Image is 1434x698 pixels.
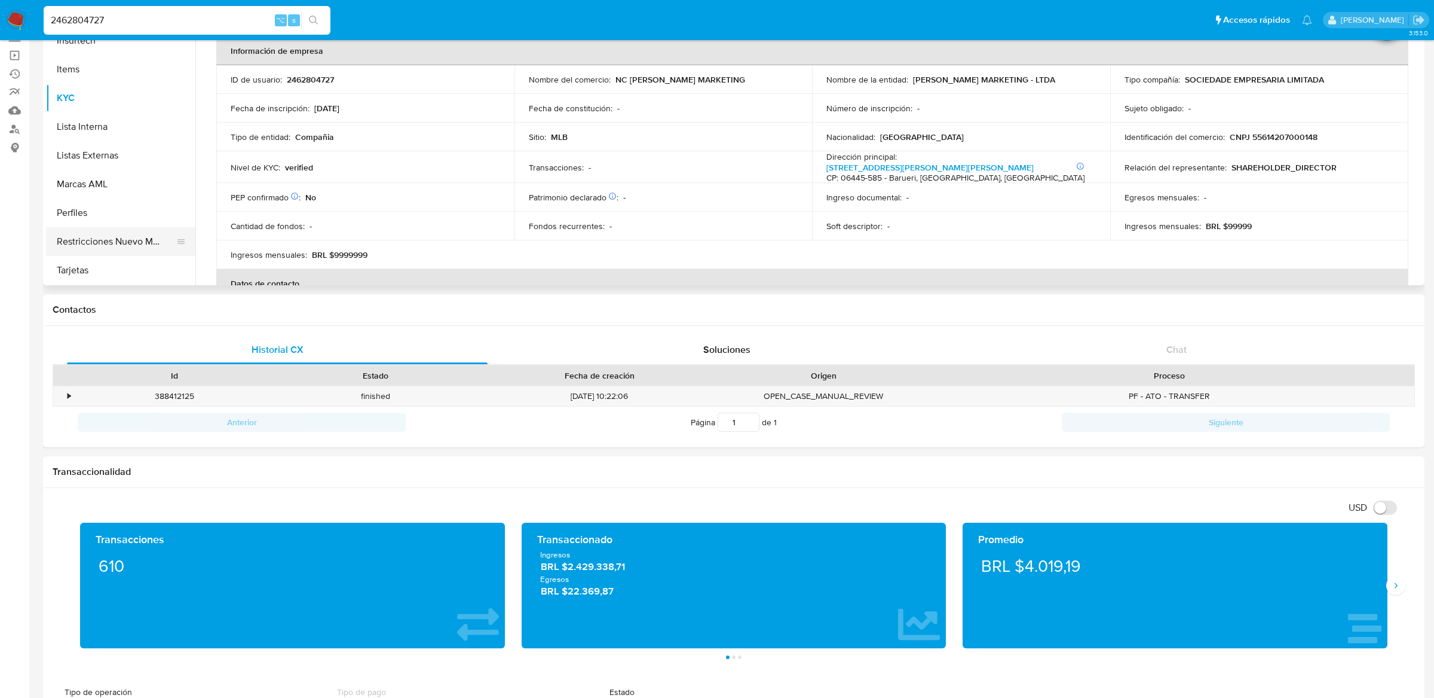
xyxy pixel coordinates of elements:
[880,132,964,142] p: [GEOGRAPHIC_DATA]
[924,386,1414,406] div: PF - ATO - TRANSFER
[826,103,912,114] p: Número de inscripción :
[216,36,1408,65] th: Información de empresa
[731,370,915,382] div: Origen
[703,343,750,356] span: Soluciones
[68,391,71,402] div: •
[589,162,591,173] p: -
[46,55,195,84] button: Items
[615,74,745,85] p: NC [PERSON_NAME] MARKETING
[46,256,195,285] button: Tarjetas
[53,466,1415,478] h1: Transaccionalidad
[529,132,546,142] p: Sitio :
[46,26,195,55] button: Insurtech
[53,304,1415,316] h1: Contactos
[1206,221,1252,231] p: BRL $99999
[1062,413,1390,432] button: Siguiente
[1188,103,1191,114] p: -
[826,151,897,162] p: Dirección principal :
[314,103,339,114] p: [DATE]
[275,386,476,406] div: finished
[78,413,406,432] button: Anterior
[295,132,334,142] p: Compañia
[826,221,883,231] p: Soft descriptor :
[1124,132,1225,142] p: Identificación del comercio :
[1230,132,1317,142] p: CNPJ 55614207000148
[529,192,618,203] p: Patrimonio declarado :
[691,413,777,432] span: Página de
[1124,103,1184,114] p: Sujeto obligado :
[529,103,612,114] p: Fecha de constitución :
[312,249,367,260] p: BRL $9999999
[46,141,195,170] button: Listas Externas
[1124,162,1227,173] p: Relación del representante :
[287,74,334,85] p: 2462804727
[529,162,584,173] p: Transacciones :
[310,221,312,231] p: -
[1185,74,1324,85] p: SOCIEDADE EMPRESARIA LIMITADA
[74,386,275,406] div: 388412125
[231,103,310,114] p: Fecha de inscripción :
[1223,14,1290,26] span: Accesos rápidos
[46,227,186,256] button: Restricciones Nuevo Mundo
[231,74,282,85] p: ID de usuario :
[276,14,285,26] span: ⌥
[1124,221,1201,231] p: Ingresos mensuales :
[723,386,924,406] div: OPEN_CASE_MANUAL_REVIEW
[1124,192,1199,203] p: Egresos mensuales :
[913,74,1055,85] p: [PERSON_NAME] MARKETING - LTDA
[826,161,1034,173] a: [STREET_ADDRESS][PERSON_NAME][PERSON_NAME]
[826,132,875,142] p: Nacionalidad :
[1124,74,1180,85] p: Tipo compañía :
[46,84,195,112] button: KYC
[46,112,195,141] button: Lista Interna
[906,192,909,203] p: -
[216,269,1408,298] th: Datos de contacto
[485,370,715,382] div: Fecha de creación
[301,12,326,29] button: search-icon
[476,386,723,406] div: [DATE] 10:22:06
[617,103,620,114] p: -
[887,221,890,231] p: -
[826,74,908,85] p: Nombre de la entidad :
[932,370,1406,382] div: Proceso
[252,343,304,356] span: Historial CX
[292,14,296,26] span: s
[774,416,777,428] span: 1
[231,221,305,231] p: Cantidad de fondos :
[1409,28,1428,38] span: 3.153.0
[231,162,280,173] p: Nivel de KYC :
[529,74,611,85] p: Nombre del comercio :
[1302,15,1312,25] a: Notificaciones
[917,103,920,114] p: -
[826,192,902,203] p: Ingreso documental :
[1231,162,1337,173] p: SHAREHOLDER_DIRECTOR
[44,13,330,28] input: Buscar usuario o caso...
[283,370,467,382] div: Estado
[623,192,626,203] p: -
[46,199,195,227] button: Perfiles
[551,132,568,142] p: MLB
[46,170,195,199] button: Marcas AML
[529,221,605,231] p: Fondos recurrentes :
[285,162,313,173] p: verified
[1341,14,1408,26] p: eric.malcangi@mercadolibre.com
[1412,14,1425,26] a: Salir
[82,370,266,382] div: Id
[231,192,301,203] p: PEP confirmado :
[231,132,290,142] p: Tipo de entidad :
[231,249,307,260] p: Ingresos mensuales :
[826,173,1084,184] h4: CP: 06445-585 - Barueri, [GEOGRAPHIC_DATA], [GEOGRAPHIC_DATA]
[1166,343,1187,356] span: Chat
[609,221,612,231] p: -
[305,192,316,203] p: No
[1204,192,1206,203] p: -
